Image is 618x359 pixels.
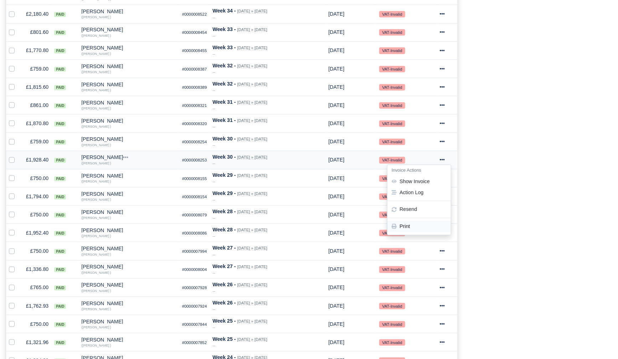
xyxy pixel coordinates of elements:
[182,267,207,272] small: #0000008004
[329,248,345,254] span: 2 months ago
[212,106,215,111] i: --
[81,82,176,87] div: [PERSON_NAME]
[81,325,111,329] small: ([PERSON_NAME] )
[212,325,215,329] i: --
[182,67,207,71] small: #0000008387
[212,70,215,74] i: --
[212,227,236,232] strong: Week 28 -
[20,169,51,187] td: £750.00
[329,175,345,181] span: 1 month ago
[212,8,236,14] strong: Week 34 -
[81,246,176,251] div: [PERSON_NAME]
[379,284,405,291] small: VAT-Invalid
[81,319,176,324] div: [PERSON_NAME]
[81,264,176,269] div: [PERSON_NAME]
[237,118,267,123] small: [DATE] » [DATE]
[212,15,215,20] i: --
[182,158,207,162] small: #0000008253
[212,252,215,257] i: --
[212,172,236,178] strong: Week 29 -
[54,140,66,145] span: paid
[212,289,215,293] i: --
[81,100,176,105] div: [PERSON_NAME]
[379,29,405,36] small: VAT-Invalid
[81,64,176,69] div: [PERSON_NAME]
[81,70,111,74] small: ([PERSON_NAME] )
[81,137,176,142] div: [PERSON_NAME]
[387,176,451,187] a: Show Invoice
[81,307,111,311] small: ([PERSON_NAME] )
[329,84,345,90] span: 1 month ago
[20,206,51,224] td: £750.00
[212,63,236,68] strong: Week 32 -
[329,321,345,327] span: 2 months ago
[379,266,405,273] small: VAT-Invalid
[54,30,66,35] span: paid
[329,212,345,217] span: 1 month ago
[237,137,267,142] small: [DATE] » [DATE]
[329,284,345,290] span: 2 months ago
[81,282,176,287] div: [PERSON_NAME]
[329,266,345,272] span: 2 months ago
[387,165,451,176] h6: Invoice Actions
[81,228,176,233] div: [PERSON_NAME]
[379,303,405,309] small: VAT-Invalid
[387,221,451,232] a: Print
[212,343,215,348] i: --
[237,246,267,251] small: [DATE] » [DATE]
[182,195,207,199] small: #0000008154
[54,231,66,236] span: paid
[212,161,215,165] i: --
[212,45,236,50] strong: Week 33 -
[329,47,345,53] span: 1 month ago
[212,117,236,123] strong: Week 31 -
[81,301,176,306] div: [PERSON_NAME]
[54,249,66,254] span: paid
[379,248,405,255] small: VAT-Invalid
[329,194,345,199] span: 1 month ago
[81,191,176,196] div: [PERSON_NAME]
[212,154,236,160] strong: Week 30 -
[237,46,267,50] small: [DATE] » [DATE]
[54,322,66,327] span: paid
[212,263,236,269] strong: Week 27 -
[212,282,236,287] strong: Week 26 -
[20,151,51,169] td: £1,928.40
[81,155,176,160] div: [PERSON_NAME]
[54,103,66,108] span: paid
[212,209,236,214] strong: Week 28 -
[81,45,176,50] div: [PERSON_NAME]
[182,322,207,327] small: #0000007844
[182,176,207,181] small: #0000008155
[81,161,111,165] small: ([PERSON_NAME] )
[212,26,236,32] strong: Week 33 -
[329,157,345,163] span: 1 month ago
[212,179,215,184] i: --
[54,176,66,181] span: paid
[182,12,207,16] small: #0000008522
[20,315,51,333] td: £750.00
[237,100,267,105] small: [DATE] » [DATE]
[81,337,176,342] div: [PERSON_NAME]
[20,114,51,133] td: £1,870.80
[212,318,236,324] strong: Week 25 -
[81,34,111,37] small: ([PERSON_NAME] )
[237,191,267,196] small: [DATE] » [DATE]
[237,301,267,306] small: [DATE] » [DATE]
[379,102,405,109] small: VAT-Invalid
[20,278,51,297] td: £765.00
[212,336,236,342] strong: Week 25 -
[212,99,236,105] strong: Week 31 -
[20,96,51,114] td: £861.00
[237,64,267,68] small: [DATE] » [DATE]
[54,340,66,345] span: paid
[237,283,267,287] small: [DATE] » [DATE]
[379,47,405,54] small: VAT-Invalid
[20,41,51,60] td: £1,770.80
[212,198,215,202] i: --
[54,48,66,53] span: paid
